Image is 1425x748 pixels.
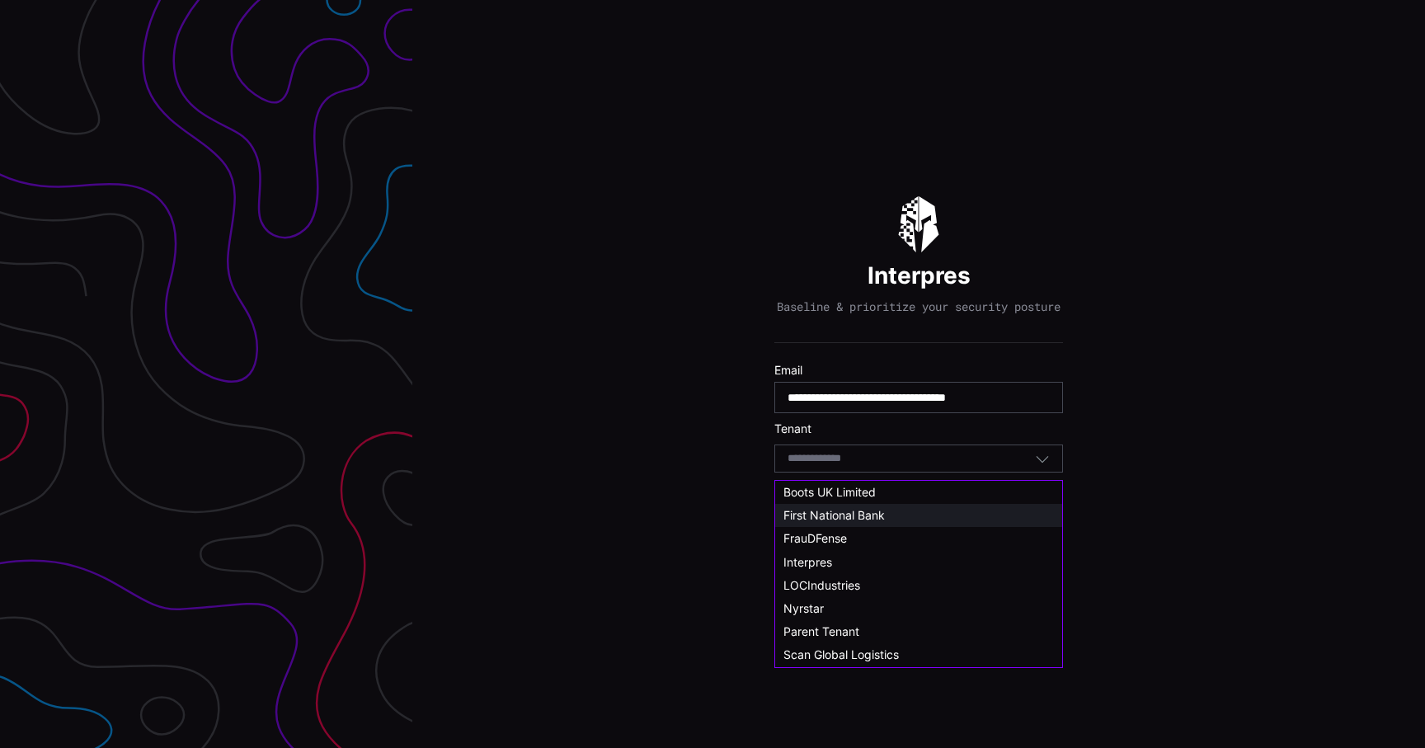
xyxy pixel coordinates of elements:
[783,555,832,569] span: Interpres
[783,624,859,638] span: Parent Tenant
[1035,451,1050,466] button: Toggle options menu
[783,508,885,522] span: First National Bank
[783,601,824,615] span: Nyrstar
[783,647,899,661] span: Scan Global Logistics
[783,578,860,592] span: LOCIndustries
[774,363,1063,378] label: Email
[868,261,971,290] h1: Interpres
[783,531,847,545] span: FrauDFense
[774,421,1063,436] label: Tenant
[777,299,1061,314] p: Baseline & prioritize your security posture
[783,485,876,499] span: Boots UK Limited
